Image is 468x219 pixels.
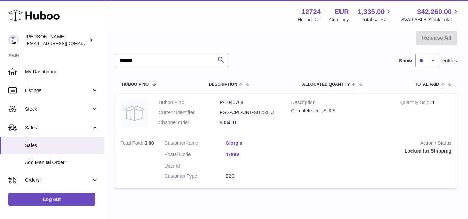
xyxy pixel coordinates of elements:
dt: Postal Code [165,151,226,159]
span: [EMAIL_ADDRESS][DOMAIN_NAME] [26,40,102,46]
dd: 988410 [220,119,281,126]
span: entries [442,57,457,64]
div: Huboo Ref [298,17,321,23]
dd: FGS-CPL-UNT-SU25:EU [220,109,281,116]
span: Customer [165,140,186,146]
strong: Total Paid [121,140,144,147]
a: Giorgia [226,140,286,146]
dt: User Id [165,163,226,170]
a: Log out [8,193,95,206]
span: Add Manual Order [25,159,98,166]
dt: Name [165,140,226,148]
strong: Description [291,99,390,108]
span: Total sales [362,17,392,23]
a: 47899 [226,151,286,158]
strong: EUR [334,7,349,17]
span: 1,335.00 [358,7,385,17]
strong: Quantity Sold [400,100,432,107]
dt: Channel order [159,119,220,126]
strong: 12724 [301,7,321,17]
div: Currency [329,17,349,23]
span: My Dashboard [25,69,98,75]
span: ALLOCATED Quantity [302,82,350,87]
span: Orders [25,177,91,183]
label: Show [399,57,412,64]
div: Complete Unit SU25 [291,108,390,114]
dd: B2C [226,173,286,180]
span: 342,260.00 [417,7,452,17]
a: 1,335.00 Total sales [358,7,393,23]
img: internalAdmin-12724@internal.huboo.com [8,35,19,45]
dd: P-1046768 [220,99,281,106]
span: Listings [25,87,91,94]
span: Sales [25,142,98,149]
div: [PERSON_NAME] [26,34,88,47]
span: Description [209,82,237,87]
dt: Customer Type [165,173,226,180]
td: 1 [395,94,457,135]
span: Sales [25,125,91,131]
img: no-photo.jpg [121,99,148,127]
span: Stock [25,106,91,112]
span: Total paid [415,82,439,87]
span: AVAILABLE Stock Total [401,17,460,23]
strong: Action / Status [297,140,451,148]
div: Locked for Shipping [297,148,451,154]
a: 342,260.00 AVAILABLE Stock Total [401,7,460,23]
span: Huboo P no [122,82,149,87]
dt: Current identifier [159,109,220,116]
span: 0.00 [144,140,154,146]
dt: Huboo P no [159,99,220,106]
